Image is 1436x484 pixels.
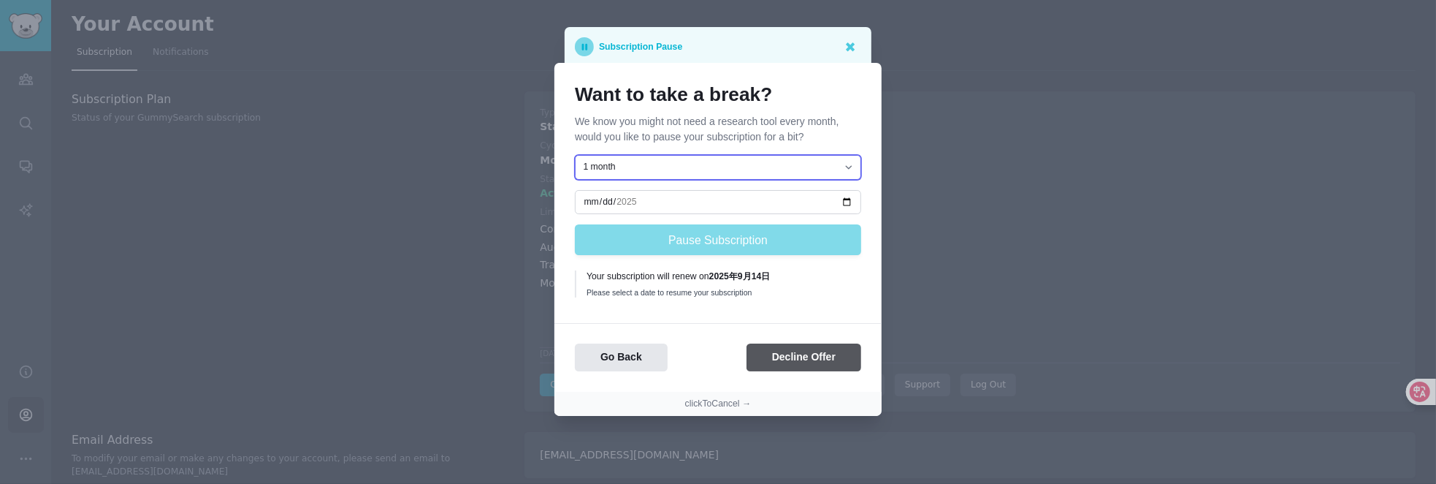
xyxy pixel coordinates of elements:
[599,37,682,56] p: Subscription Pause
[587,287,851,298] div: Please select a date to resume your subscription
[746,344,861,372] button: Decline Offer
[575,344,668,372] button: Go Back
[575,114,861,145] p: We know you might not need a research tool every month, would you like to pause your subscription...
[587,271,851,284] div: Your subscription will renew on
[575,83,861,107] h1: Want to take a break?
[685,398,752,411] button: clickToCancel →
[709,271,771,281] b: 2025年9月14日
